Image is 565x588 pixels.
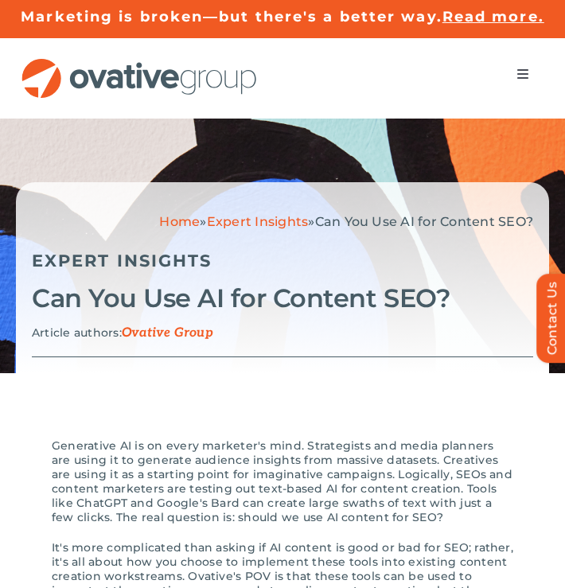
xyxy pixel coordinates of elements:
[21,8,442,25] a: Marketing is broken—but there's a better way.
[32,283,533,313] h2: Can You Use AI for Content SEO?
[159,214,200,229] a: Home
[52,438,513,524] p: Generative AI is on every marketer's mind. Strategists and media planners are using it to generat...
[122,325,213,341] span: Ovative Group
[20,56,259,72] a: OG_Full_horizontal_RGB
[32,251,212,271] a: Expert Insights
[315,214,533,229] span: Can You Use AI for Content SEO?
[32,325,533,341] p: Article authors:
[159,214,533,229] span: » »
[207,214,309,229] a: Expert Insights
[501,58,545,90] nav: Menu
[442,8,544,25] a: Read more.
